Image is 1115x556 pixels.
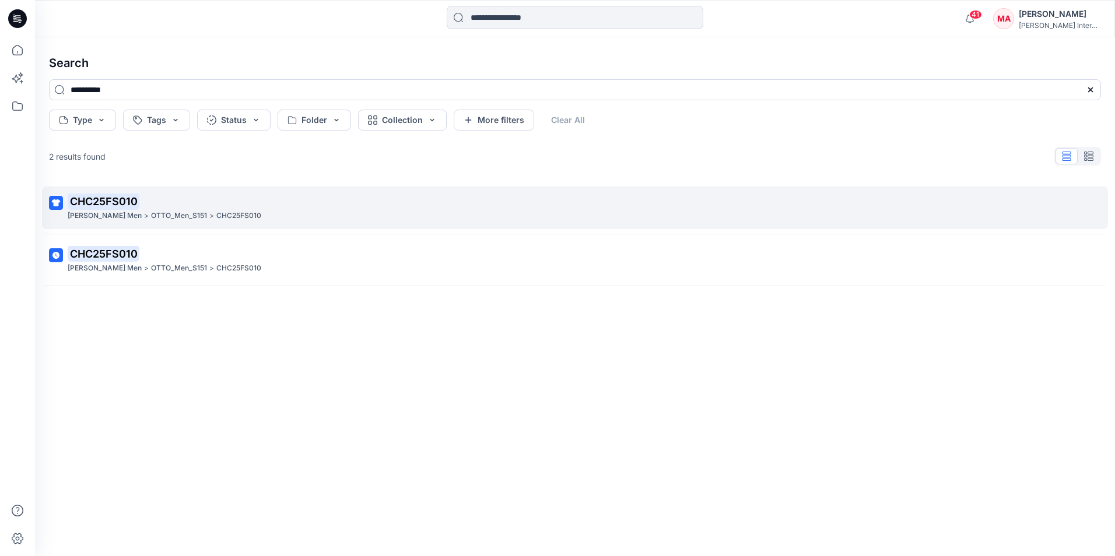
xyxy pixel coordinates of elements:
[358,110,447,131] button: Collection
[216,210,261,222] p: CHC25FS010
[151,210,207,222] p: OTTO_Men_S151
[144,262,149,275] p: >
[209,210,214,222] p: >
[68,193,139,209] mark: CHC25FS010
[49,110,116,131] button: Type
[993,8,1014,29] div: MA
[278,110,351,131] button: Folder
[216,262,261,275] p: CHC25FS010
[197,110,271,131] button: Status
[68,262,142,275] p: OTTO Men
[1019,21,1100,30] div: [PERSON_NAME] International
[49,150,106,163] p: 2 results found
[123,110,190,131] button: Tags
[1019,7,1100,21] div: [PERSON_NAME]
[454,110,534,131] button: More filters
[144,210,149,222] p: >
[42,186,1108,229] a: CHC25FS010[PERSON_NAME] Men>OTTO_Men_S151>CHC25FS010
[68,245,139,262] mark: CHC25FS010
[151,262,207,275] p: OTTO_Men_S151
[42,239,1108,281] a: CHC25FS010[PERSON_NAME] Men>OTTO_Men_S151>CHC25FS010
[68,210,142,222] p: OTTO Men
[209,262,214,275] p: >
[40,47,1110,79] h4: Search
[969,10,982,19] span: 41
